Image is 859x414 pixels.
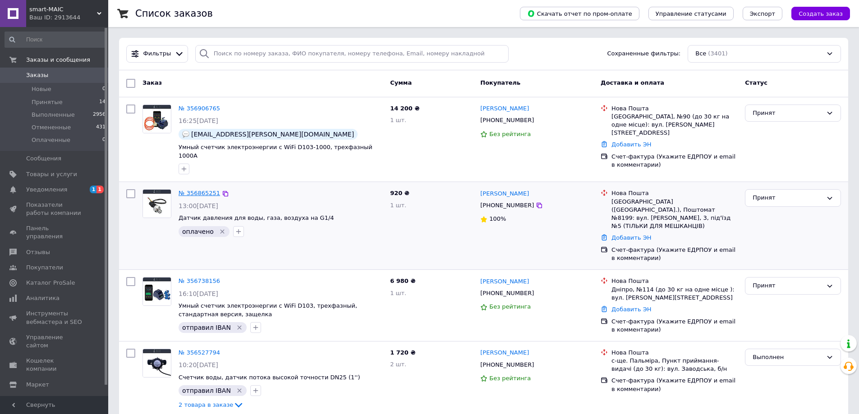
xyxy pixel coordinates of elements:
span: Покупатель [480,79,520,86]
span: Каталог ProSale [26,279,75,287]
span: Сообщения [26,155,61,163]
span: Заказы [26,71,48,79]
span: Заказ [142,79,162,86]
span: [EMAIL_ADDRESS][PERSON_NAME][DOMAIN_NAME] [191,131,354,138]
span: 2 товара в заказе [179,401,233,408]
a: [PERSON_NAME] [480,349,529,357]
span: 1 шт. [390,117,406,123]
span: Маркет [26,381,49,389]
span: отправил IBAN [182,387,231,394]
div: Счет-фактура (Укажите ЕДРПОУ и email в комментарии) [611,377,738,393]
a: Счетчик воды, датчик потока высокой точности DN25 (1'') [179,374,360,381]
a: Добавить ЭН [611,306,651,313]
div: Принят [753,109,822,118]
span: Фильтры [143,50,171,58]
img: Фото товару [143,105,171,133]
div: Принят [753,281,822,291]
a: [PERSON_NAME] [480,190,529,198]
span: Сохраненные фильтры: [607,50,680,58]
a: № 356906765 [179,105,220,112]
div: Счет-фактура (Укажите ЕДРПОУ и email в комментарии) [611,318,738,334]
img: Фото товару [143,349,171,377]
a: Датчик давления для воды, газа, воздуха на G1/4 [179,214,334,221]
span: Панель управления [26,224,83,241]
span: Новые [32,85,51,93]
a: Добавить ЭН [611,141,651,148]
div: Счет-фактура (Укажите ЕДРПОУ и email в комментарии) [611,246,738,262]
span: 920 ₴ [390,190,409,196]
div: Нова Пошта [611,189,738,197]
span: 14 [99,98,106,106]
span: Без рейтинга [489,375,531,382]
div: Выполнен [753,353,822,362]
span: Без рейтинга [489,131,531,137]
span: Сумма [390,79,412,86]
span: 1 шт. [390,290,406,296]
svg: Удалить метку [219,228,226,235]
a: Создать заказ [782,10,850,17]
span: Заказы и сообщения [26,56,90,64]
span: Аналитика [26,294,60,302]
span: 0 [102,85,106,93]
span: 14 200 ₴ [390,105,419,112]
span: Управление сайтом [26,333,83,350]
a: Фото товару [142,277,171,306]
a: № 356527794 [179,349,220,356]
span: Покупатели [26,264,63,272]
span: Товары и услуги [26,170,77,178]
a: № 356738156 [179,278,220,284]
img: Фото товару [143,278,171,305]
span: Управление статусами [656,10,726,17]
span: оплачено [182,228,214,235]
div: Нова Пошта [611,277,738,285]
span: 1 [90,186,97,193]
span: Отзывы [26,248,50,256]
span: 10:20[DATE] [179,361,218,369]
span: 13:00[DATE] [179,202,218,209]
span: 100% [489,215,506,222]
h1: Список заказов [135,8,213,19]
div: [PHONE_NUMBER] [478,359,536,371]
span: 1 шт. [390,202,406,209]
div: [PHONE_NUMBER] [478,200,536,211]
a: 2 товара в заказе [179,401,244,408]
a: Умный счетчик электроэнергии c WiFi D103, трехфазный, стандартная версия, защелка [179,302,357,318]
span: Кошелек компании [26,357,83,373]
img: :speech_balloon: [182,131,189,138]
a: Фото товару [142,349,171,378]
button: Управление статусами [648,7,734,20]
span: 1 [96,186,104,193]
div: Нова Пошта [611,349,738,357]
input: Поиск [5,32,106,48]
span: 16:25[DATE] [179,117,218,124]
a: Фото товару [142,105,171,133]
div: [GEOGRAPHIC_DATA] ([GEOGRAPHIC_DATA].), Поштомат №8199: вул. [PERSON_NAME], 3, під'їзд №5 (ТІЛЬКИ... [611,198,738,231]
span: Статус [745,79,767,86]
span: 2 шт. [390,361,406,368]
button: Создать заказ [791,7,850,20]
a: Фото товару [142,189,171,218]
span: 431 [96,123,106,132]
span: (3401) [708,50,727,57]
div: Принят [753,193,822,203]
a: [PERSON_NAME] [480,278,529,286]
svg: Удалить метку [236,387,243,394]
span: Выполненные [32,111,75,119]
span: Экспорт [750,10,775,17]
span: Оплаченные [32,136,70,144]
input: Поиск по номеру заказа, ФИО покупателя, номеру телефона, Email, номеру накладной [195,45,509,63]
span: Отмененные [32,123,71,132]
div: Ваш ID: 2913644 [29,14,108,22]
span: 0 [102,136,106,144]
span: smart-MAIC [29,5,97,14]
span: Доставка и оплата [601,79,664,86]
span: Скачать отчет по пром-оплате [527,9,632,18]
span: Инструменты вебмастера и SEO [26,309,83,326]
div: Дніпро, №114 (до 30 кг на одне місце ): вул. [PERSON_NAME][STREET_ADDRESS] [611,286,738,302]
div: [GEOGRAPHIC_DATA], №90 (до 30 кг на одне місце): вул. [PERSON_NAME][STREET_ADDRESS] [611,113,738,137]
div: [PHONE_NUMBER] [478,114,536,126]
div: [PHONE_NUMBER] [478,287,536,299]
